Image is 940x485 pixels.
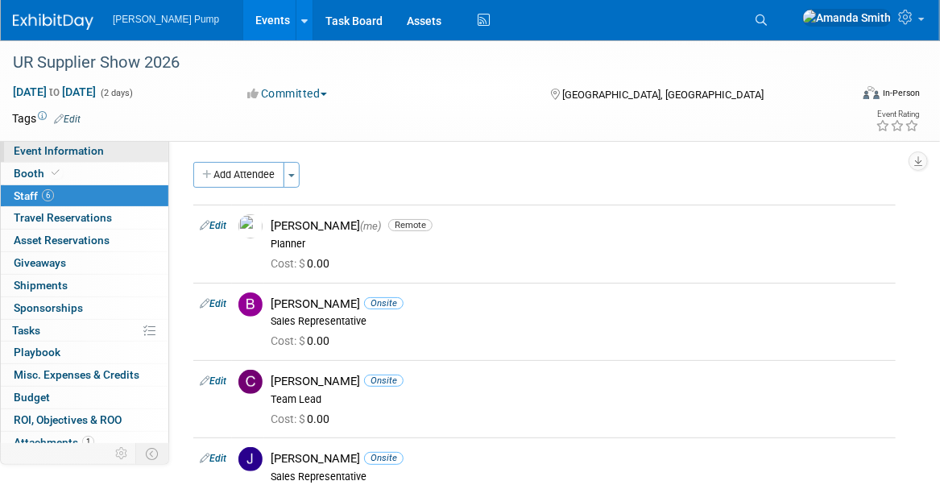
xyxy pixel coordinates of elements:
[1,207,168,229] a: Travel Reservations
[99,88,133,98] span: (2 days)
[1,320,168,342] a: Tasks
[360,220,381,232] span: (me)
[14,167,63,180] span: Booth
[54,114,81,125] a: Edit
[200,298,226,309] a: Edit
[1,432,168,454] a: Attachments1
[802,9,892,27] img: Amanda Smith
[271,470,889,483] div: Sales Representative
[863,86,880,99] img: Format-Inperson.png
[238,292,263,317] img: B.jpg
[1,230,168,251] a: Asset Reservations
[1,387,168,408] a: Budget
[1,185,168,207] a: Staff6
[1,342,168,363] a: Playbook
[271,412,307,425] span: Cost: $
[1,297,168,319] a: Sponsorships
[271,334,307,347] span: Cost: $
[7,48,831,77] div: UR Supplier Show 2026
[1,140,168,162] a: Event Information
[14,234,110,247] span: Asset Reservations
[271,238,889,251] div: Planner
[14,211,112,224] span: Travel Reservations
[271,296,889,312] div: [PERSON_NAME]
[136,443,169,464] td: Toggle Event Tabs
[200,453,226,464] a: Edit
[12,110,81,126] td: Tags
[882,87,920,99] div: In-Person
[13,14,93,30] img: ExhibitDay
[238,447,263,471] img: J.jpg
[364,375,404,387] span: Onsite
[1,364,168,386] a: Misc. Expenses & Credits
[14,436,94,449] span: Attachments
[271,451,889,466] div: [PERSON_NAME]
[271,334,336,347] span: 0.00
[108,443,136,464] td: Personalize Event Tab Strip
[12,85,97,99] span: [DATE] [DATE]
[14,144,104,157] span: Event Information
[1,409,168,431] a: ROI, Objectives & ROO
[388,219,433,231] span: Remote
[42,189,54,201] span: 6
[1,163,168,184] a: Booth
[14,368,139,381] span: Misc. Expenses & Credits
[12,324,40,337] span: Tasks
[271,218,889,234] div: [PERSON_NAME]
[876,110,919,118] div: Event Rating
[271,315,889,328] div: Sales Representative
[47,85,62,98] span: to
[271,257,307,270] span: Cost: $
[364,452,404,464] span: Onsite
[1,252,168,274] a: Giveaways
[238,370,263,394] img: C.jpg
[364,297,404,309] span: Onsite
[14,256,66,269] span: Giveaways
[200,220,226,231] a: Edit
[82,436,94,448] span: 1
[193,162,284,188] button: Add Attendee
[1,275,168,296] a: Shipments
[271,374,889,389] div: [PERSON_NAME]
[14,279,68,292] span: Shipments
[271,412,336,425] span: 0.00
[14,391,50,404] span: Budget
[779,84,920,108] div: Event Format
[14,301,83,314] span: Sponsorships
[271,257,336,270] span: 0.00
[52,168,60,177] i: Booth reservation complete
[14,189,54,202] span: Staff
[200,375,226,387] a: Edit
[14,413,122,426] span: ROI, Objectives & ROO
[14,346,60,359] span: Playbook
[562,89,764,101] span: [GEOGRAPHIC_DATA], [GEOGRAPHIC_DATA]
[242,85,333,102] button: Committed
[113,14,219,25] span: [PERSON_NAME] Pump
[271,393,889,406] div: Team Lead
